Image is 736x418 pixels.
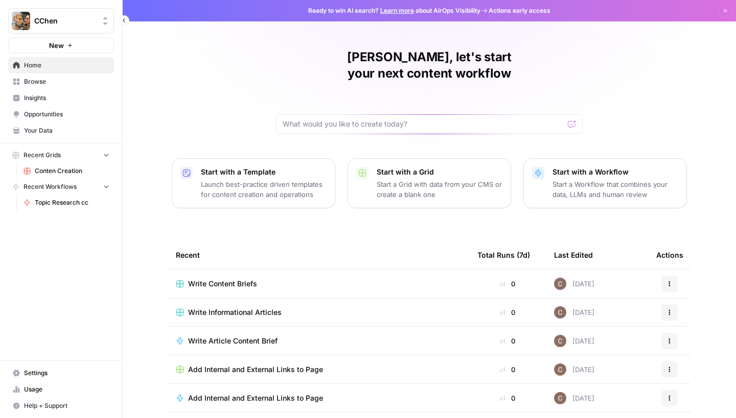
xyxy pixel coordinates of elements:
[24,151,61,160] span: Recent Grids
[477,307,538,317] div: 0
[19,194,114,211] a: Topic Research cc
[489,6,550,15] span: Actions early access
[477,241,530,269] div: Total Runs (7d)
[19,163,114,179] a: Conten Creation
[554,278,566,290] img: p7w5olc50hx2ivoos134nwja8e7z
[477,336,538,346] div: 0
[24,61,109,70] span: Home
[477,393,538,403] div: 0
[188,364,323,375] span: Add Internal and External Links to Page
[8,381,114,398] a: Usage
[176,364,461,375] a: Add Internal and External Links to Page
[176,307,461,317] a: Write Informational Articles
[553,179,678,200] p: Start a Workflow that combines your data, LLMs and human review
[523,158,687,208] button: Start with a WorkflowStart a Workflow that combines your data, LLMs and human review
[35,198,109,207] span: Topic Research cc
[554,392,566,404] img: p7w5olc50hx2ivoos134nwja8e7z
[554,363,566,376] img: p7w5olc50hx2ivoos134nwja8e7z
[8,38,114,53] button: New
[8,90,114,106] a: Insights
[49,40,64,51] span: New
[24,368,109,378] span: Settings
[380,7,414,14] a: Learn more
[377,167,502,177] p: Start with a Grid
[176,279,461,289] a: Write Content Briefs
[201,179,327,200] p: Launch best-practice driven templates for content creation and operations
[308,6,480,15] span: Ready to win AI search? about AirOps Visibility
[8,122,114,139] a: Your Data
[24,401,109,410] span: Help + Support
[276,49,583,82] h1: [PERSON_NAME], let's start your next content workflow
[172,158,335,208] button: Start with a TemplateLaunch best-practice driven templates for content creation and operations
[283,119,564,129] input: What would you like to create today?
[8,398,114,414] button: Help + Support
[554,278,594,290] div: [DATE]
[201,167,327,177] p: Start with a Template
[24,77,109,86] span: Browse
[554,335,594,347] div: [DATE]
[24,93,109,103] span: Insights
[176,393,461,403] a: Add Internal and External Links to Page
[176,241,461,269] div: Recent
[176,336,461,346] a: Write Article Content Brief
[554,241,593,269] div: Last Edited
[24,385,109,394] span: Usage
[377,179,502,200] p: Start a Grid with data from your CMS or create a blank one
[188,307,282,317] span: Write Informational Articles
[554,363,594,376] div: [DATE]
[188,279,257,289] span: Write Content Briefs
[8,8,114,34] button: Workspace: CChen
[34,16,96,26] span: CChen
[554,306,594,318] div: [DATE]
[348,158,511,208] button: Start with a GridStart a Grid with data from your CMS or create a blank one
[554,392,594,404] div: [DATE]
[24,182,77,191] span: Recent Workflows
[8,365,114,381] a: Settings
[188,336,278,346] span: Write Article Content Brief
[554,306,566,318] img: p7w5olc50hx2ivoos134nwja8e7z
[554,335,566,347] img: p7w5olc50hx2ivoos134nwja8e7z
[8,179,114,194] button: Recent Workflows
[12,12,30,30] img: CChen Logo
[35,166,109,176] span: Conten Creation
[8,73,114,90] a: Browse
[477,364,538,375] div: 0
[8,106,114,122] a: Opportunities
[477,279,538,289] div: 0
[24,110,109,119] span: Opportunities
[553,167,678,177] p: Start with a Workflow
[8,57,114,73] a: Home
[8,147,114,163] button: Recent Grids
[24,126,109,135] span: Your Data
[188,393,323,403] span: Add Internal and External Links to Page
[656,241,683,269] div: Actions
